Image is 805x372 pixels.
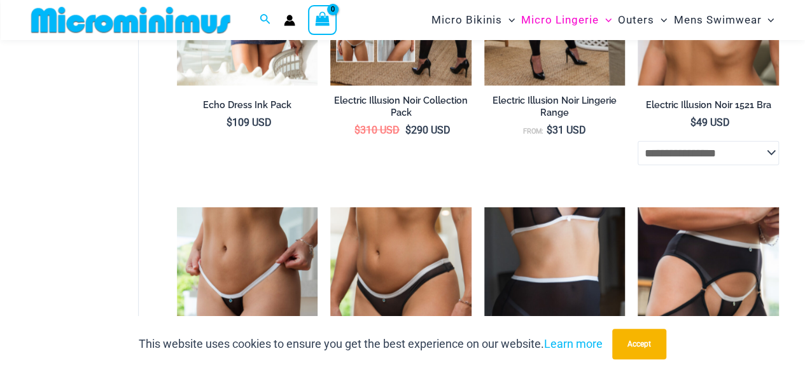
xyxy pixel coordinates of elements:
span: Micro Lingerie [521,4,599,36]
bdi: 109 USD [227,116,272,128]
span: From: [523,127,543,135]
span: $ [354,124,360,136]
a: Search icon link [260,12,271,28]
a: Micro BikinisMenu ToggleMenu Toggle [428,4,518,36]
nav: Site Navigation [426,2,780,38]
a: Electric Illusion Noir Collection Pack [330,95,472,123]
a: Learn more [544,337,603,350]
a: Mens SwimwearMenu ToggleMenu Toggle [670,4,777,36]
a: Electric Illusion Noir Lingerie Range [484,95,626,123]
h2: Electric Illusion Noir Lingerie Range [484,95,626,118]
a: View Shopping Cart, empty [308,5,337,34]
span: Outers [618,4,654,36]
span: Menu Toggle [599,4,612,36]
bdi: 31 USD [547,124,586,136]
span: $ [227,116,232,128]
bdi: 310 USD [354,124,400,136]
bdi: 49 USD [690,116,730,128]
span: $ [547,124,552,136]
span: Mens Swimwear [673,4,761,36]
iframe: TrustedSite Certified [32,43,146,297]
h2: Electric Illusion Noir Collection Pack [330,95,472,118]
p: This website uses cookies to ensure you get the best experience on our website. [139,334,603,354]
span: $ [690,116,696,128]
img: MM SHOP LOGO FLAT [26,6,235,34]
button: Accept [612,329,666,359]
a: OutersMenu ToggleMenu Toggle [615,4,670,36]
a: Electric Illusion Noir 1521 Bra [638,99,779,116]
span: Menu Toggle [654,4,667,36]
span: Menu Toggle [502,4,515,36]
a: Micro LingerieMenu ToggleMenu Toggle [518,4,615,36]
span: $ [405,124,411,136]
h2: Echo Dress Ink Pack [177,99,318,111]
a: Echo Dress Ink Pack [177,99,318,116]
span: Micro Bikinis [431,4,502,36]
span: Menu Toggle [761,4,774,36]
h2: Electric Illusion Noir 1521 Bra [638,99,779,111]
bdi: 290 USD [405,124,451,136]
a: Account icon link [284,15,295,26]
